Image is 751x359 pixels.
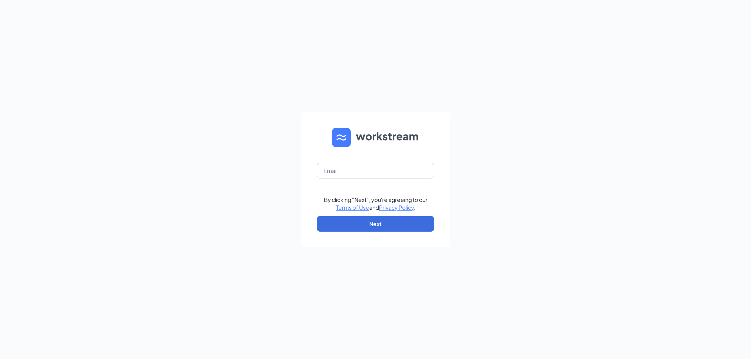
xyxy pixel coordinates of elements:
img: WS logo and Workstream text [332,128,419,147]
a: Terms of Use [336,204,369,211]
div: By clicking "Next", you're agreeing to our and . [324,196,428,211]
input: Email [317,163,434,179]
button: Next [317,216,434,232]
a: Privacy Policy [379,204,414,211]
